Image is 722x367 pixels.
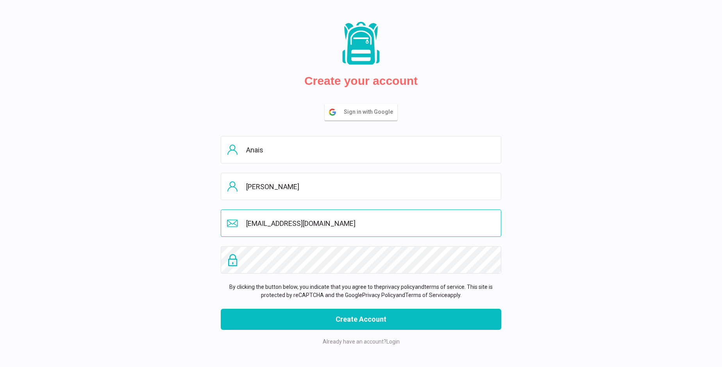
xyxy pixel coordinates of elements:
span: Sign in with Google [344,104,397,120]
button: Sign in with Google [325,104,397,120]
a: Privacy Policy [362,292,396,298]
input: Last name [221,173,501,200]
a: Login [386,338,400,345]
p: Already have an account? [221,338,501,346]
input: Email address [221,209,501,237]
a: terms of service [424,284,465,290]
input: First name [221,136,501,163]
img: Packs logo [340,21,382,66]
h2: Create your account [304,74,418,88]
a: privacy policy [382,284,415,290]
p: By clicking the button below, you indicate that you agree to the and . This site is protected by ... [221,283,501,299]
a: Terms of Service [405,292,447,298]
button: Create Account [221,309,501,330]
